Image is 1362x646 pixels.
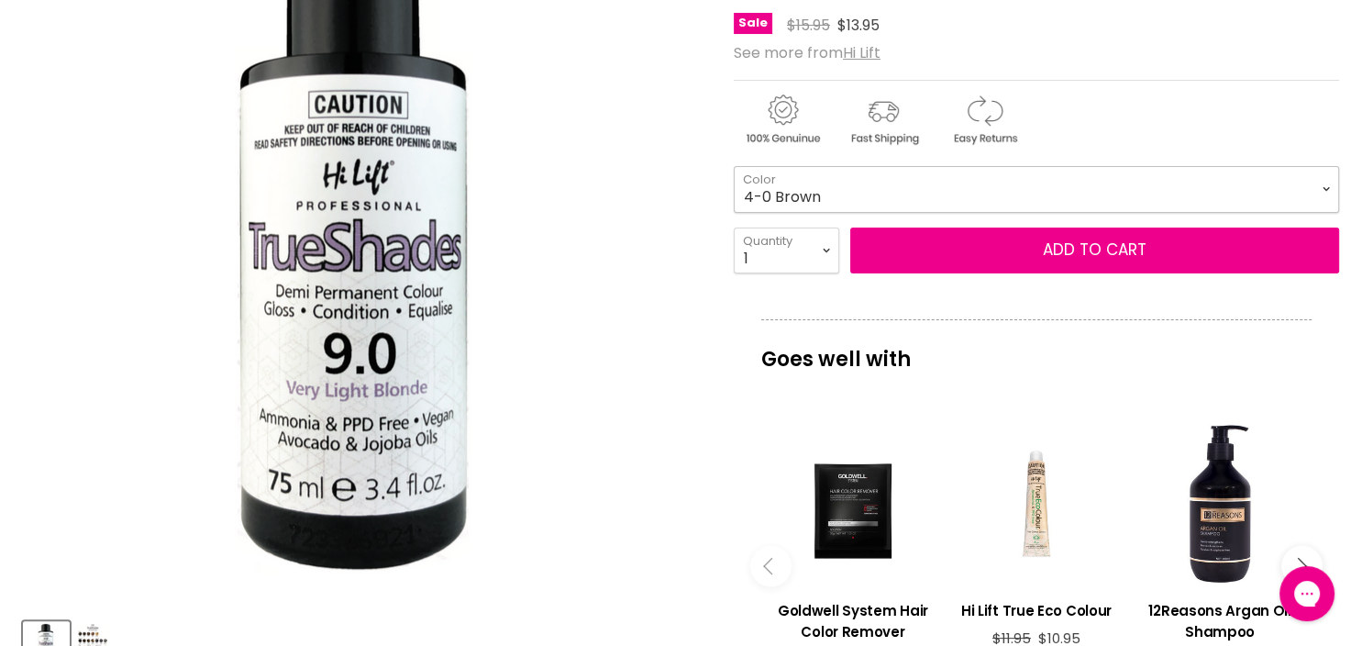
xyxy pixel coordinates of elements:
[843,42,880,63] a: Hi Lift
[734,42,880,63] span: See more from
[734,228,839,273] select: Quantity
[954,586,1119,630] a: View product:Hi Lift True Eco Colour
[936,92,1033,148] img: returns.gif
[761,319,1312,380] p: Goes well with
[787,15,830,36] span: $15.95
[770,600,936,642] h3: Goldwell System Hair Color Remover
[1270,560,1344,628] iframe: Gorgias live chat messenger
[734,92,831,148] img: genuine.gif
[850,228,1339,273] button: Add to cart
[837,15,880,36] span: $13.95
[1043,239,1146,261] span: Add to cart
[954,600,1119,621] h3: Hi Lift True Eco Colour
[734,13,772,34] span: Sale
[1137,600,1302,642] h3: 12Reasons Argan Oil Shampoo
[835,92,932,148] img: shipping.gif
